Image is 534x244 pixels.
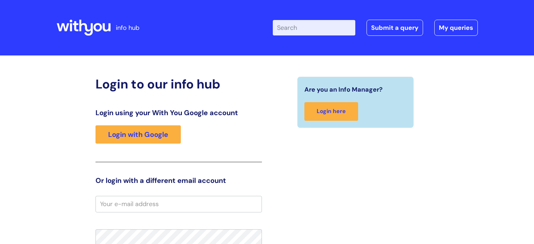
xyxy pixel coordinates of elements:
[95,108,262,117] h3: Login using your With You Google account
[273,20,355,35] input: Search
[116,22,139,33] p: info hub
[434,20,478,36] a: My queries
[95,196,262,212] input: Your e-mail address
[304,102,358,121] a: Login here
[95,125,181,144] a: Login with Google
[304,84,383,95] span: Are you an Info Manager?
[367,20,423,36] a: Submit a query
[95,77,262,92] h2: Login to our info hub
[95,176,262,185] h3: Or login with a different email account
